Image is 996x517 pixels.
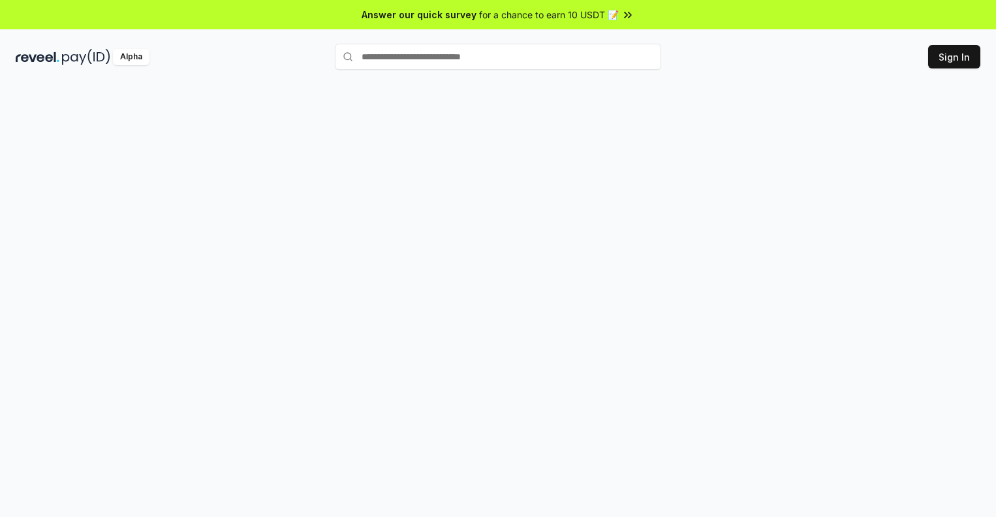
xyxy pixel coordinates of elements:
[479,8,619,22] span: for a chance to earn 10 USDT 📝
[62,49,110,65] img: pay_id
[928,45,980,68] button: Sign In
[113,49,149,65] div: Alpha
[16,49,59,65] img: reveel_dark
[362,8,476,22] span: Answer our quick survey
